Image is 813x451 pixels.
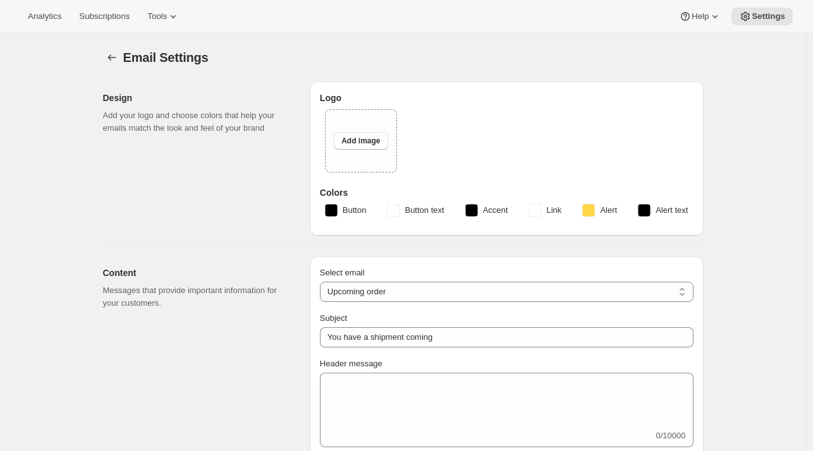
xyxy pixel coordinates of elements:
span: Add image [341,136,380,146]
span: Button [343,204,367,217]
button: Settings [731,8,793,25]
button: Alert text [630,200,695,220]
button: Help [671,8,729,25]
button: Button text [379,200,451,220]
span: Accent [483,204,508,217]
span: Select email [320,268,365,277]
h2: Design [103,92,290,104]
span: Header message [320,359,382,368]
button: Settings [103,49,121,66]
button: Add image [334,132,388,150]
span: Button text [405,204,444,217]
span: Help [692,11,709,21]
h3: Logo [320,92,694,104]
h2: Content [103,267,290,279]
button: Analytics [20,8,69,25]
button: Subscriptions [71,8,137,25]
span: Subscriptions [79,11,130,21]
span: Tools [147,11,167,21]
button: Button [317,200,374,220]
button: Tools [140,8,187,25]
h3: Colors [320,186,694,199]
button: Alert [575,200,625,220]
p: Add your logo and choose colors that help your emails match the look and feel of your brand [103,109,290,135]
span: Subject [320,313,347,323]
span: Analytics [28,11,61,21]
span: Settings [752,11,785,21]
span: Link [546,204,561,217]
p: Messages that provide important information for your customers. [103,284,290,310]
button: Accent [458,200,516,220]
button: Link [521,200,569,220]
span: Email Settings [123,51,209,64]
span: Alert [600,204,617,217]
span: Alert text [656,204,688,217]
